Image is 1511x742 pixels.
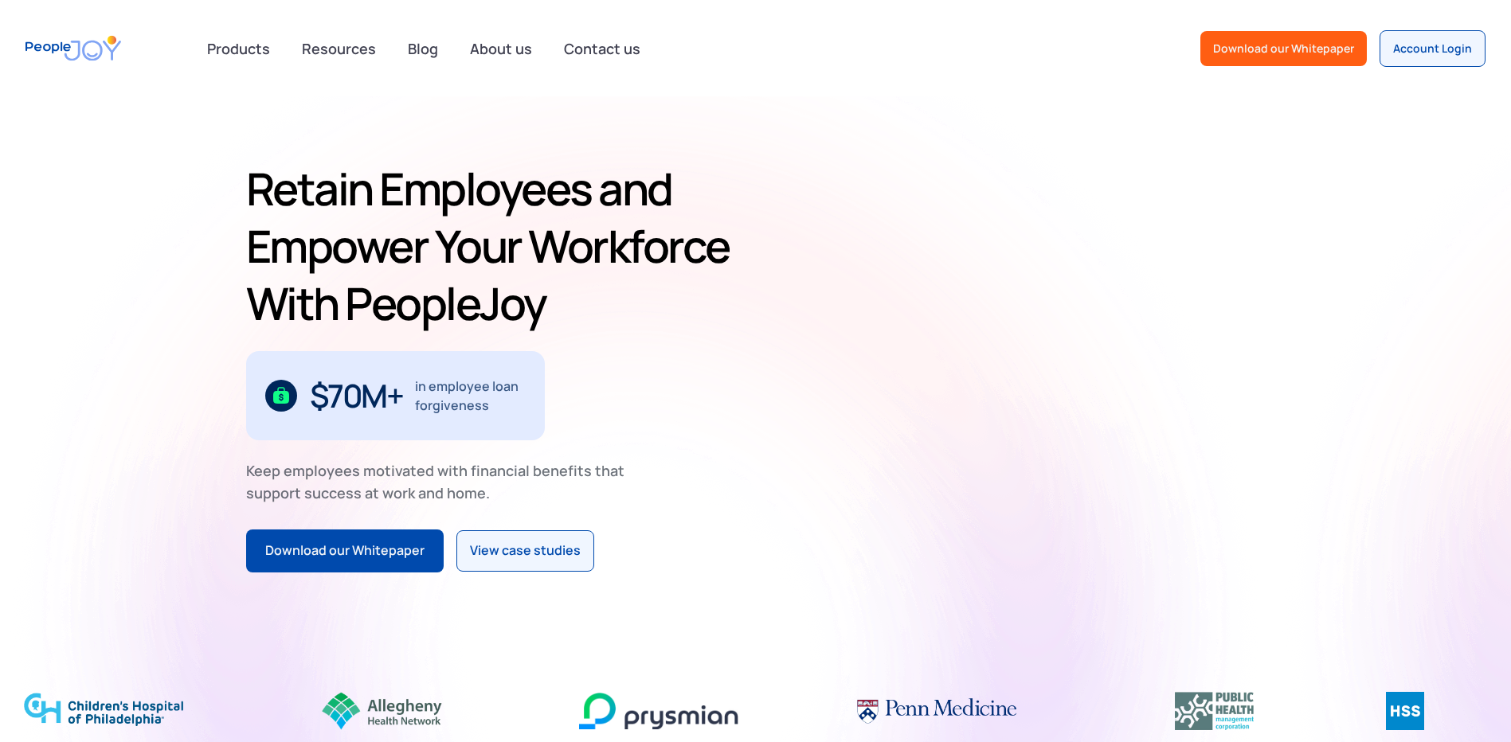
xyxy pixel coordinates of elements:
[1213,41,1354,57] div: Download our Whitepaper
[310,383,403,408] div: $70M+
[415,377,526,415] div: in employee loan forgiveness
[1380,30,1486,67] a: Account Login
[1393,41,1472,57] div: Account Login
[265,541,425,561] div: Download our Whitepaper
[470,541,581,561] div: View case studies
[246,160,750,332] h1: Retain Employees and Empower Your Workforce With PeopleJoy
[246,351,545,440] div: 1 / 3
[554,31,650,66] a: Contact us
[246,529,444,572] a: Download our Whitepaper
[25,25,121,71] a: home
[456,530,594,572] a: View case studies
[198,33,280,64] div: Products
[460,31,542,66] a: About us
[398,31,448,66] a: Blog
[292,31,386,66] a: Resources
[246,459,638,504] div: Keep employees motivated with financial benefits that support success at work and home.
[1200,31,1367,66] a: Download our Whitepaper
